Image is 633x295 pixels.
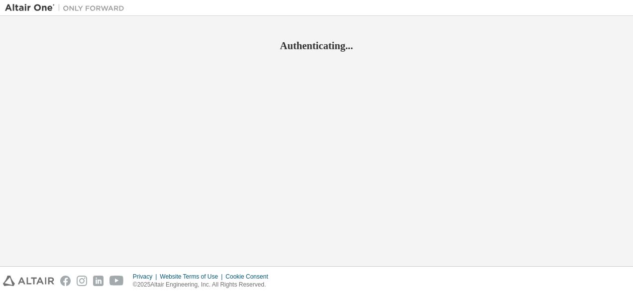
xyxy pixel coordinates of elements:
div: Website Terms of Use [160,273,225,281]
div: Privacy [133,273,160,281]
p: © 2025 Altair Engineering, Inc. All Rights Reserved. [133,281,274,289]
div: Cookie Consent [225,273,274,281]
img: youtube.svg [109,276,124,286]
img: facebook.svg [60,276,71,286]
img: instagram.svg [77,276,87,286]
img: linkedin.svg [93,276,104,286]
img: Altair One [5,3,129,13]
img: altair_logo.svg [3,276,54,286]
h2: Authenticating... [5,39,628,52]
